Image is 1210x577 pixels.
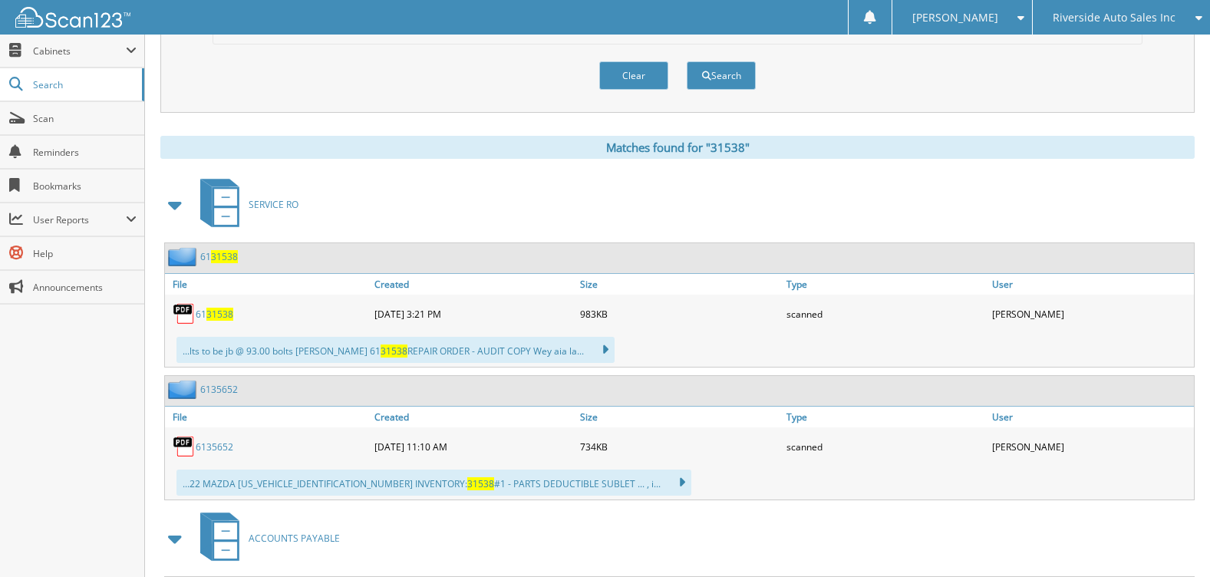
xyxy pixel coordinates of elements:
[160,136,1195,159] div: Matches found for "31538"
[196,308,233,321] a: 6131538
[988,431,1194,462] div: [PERSON_NAME]
[988,407,1194,427] a: User
[371,298,576,329] div: [DATE] 3:21 PM
[191,174,298,235] a: SERVICE RO
[191,508,340,569] a: ACCOUNTS PAYABLE
[576,407,782,427] a: Size
[200,383,238,396] a: 6135652
[988,274,1194,295] a: User
[783,274,988,295] a: Type
[33,213,126,226] span: User Reports
[783,407,988,427] a: Type
[165,407,371,427] a: File
[599,61,668,90] button: Clear
[200,250,238,263] a: 6131538
[15,7,130,28] img: scan123-logo-white.svg
[576,431,782,462] div: 734KB
[576,298,782,329] div: 983KB
[33,281,137,294] span: Announcements
[249,532,340,545] span: ACCOUNTS PAYABLE
[783,431,988,462] div: scanned
[176,470,691,496] div: ...22 MAZDA [US_VEHICLE_IDENTIFICATION_NUMBER] INVENTORY: #1 - PARTS DEDUCTIBLE SUBLET ... , i...
[33,180,137,193] span: Bookmarks
[576,274,782,295] a: Size
[988,298,1194,329] div: [PERSON_NAME]
[371,274,576,295] a: Created
[33,45,126,58] span: Cabinets
[168,247,200,266] img: folder2.png
[1133,503,1210,577] iframe: Chat Widget
[33,112,137,125] span: Scan
[687,61,756,90] button: Search
[211,250,238,263] span: 31538
[381,345,407,358] span: 31538
[176,337,615,363] div: ...lts to be jb @ 93.00 bolts [PERSON_NAME] 61 REPAIR ORDER - AUDIT COPY Wey aia la...
[33,247,137,260] span: Help
[912,13,998,22] span: [PERSON_NAME]
[1053,13,1175,22] span: Riverside Auto Sales Inc
[33,146,137,159] span: Reminders
[165,274,371,295] a: File
[168,380,200,399] img: folder2.png
[33,78,134,91] span: Search
[173,435,196,458] img: PDF.png
[783,298,988,329] div: scanned
[249,198,298,211] span: SERVICE RO
[196,440,233,453] a: 6135652
[371,407,576,427] a: Created
[206,308,233,321] span: 31538
[173,302,196,325] img: PDF.png
[467,477,494,490] span: 31538
[371,431,576,462] div: [DATE] 11:10 AM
